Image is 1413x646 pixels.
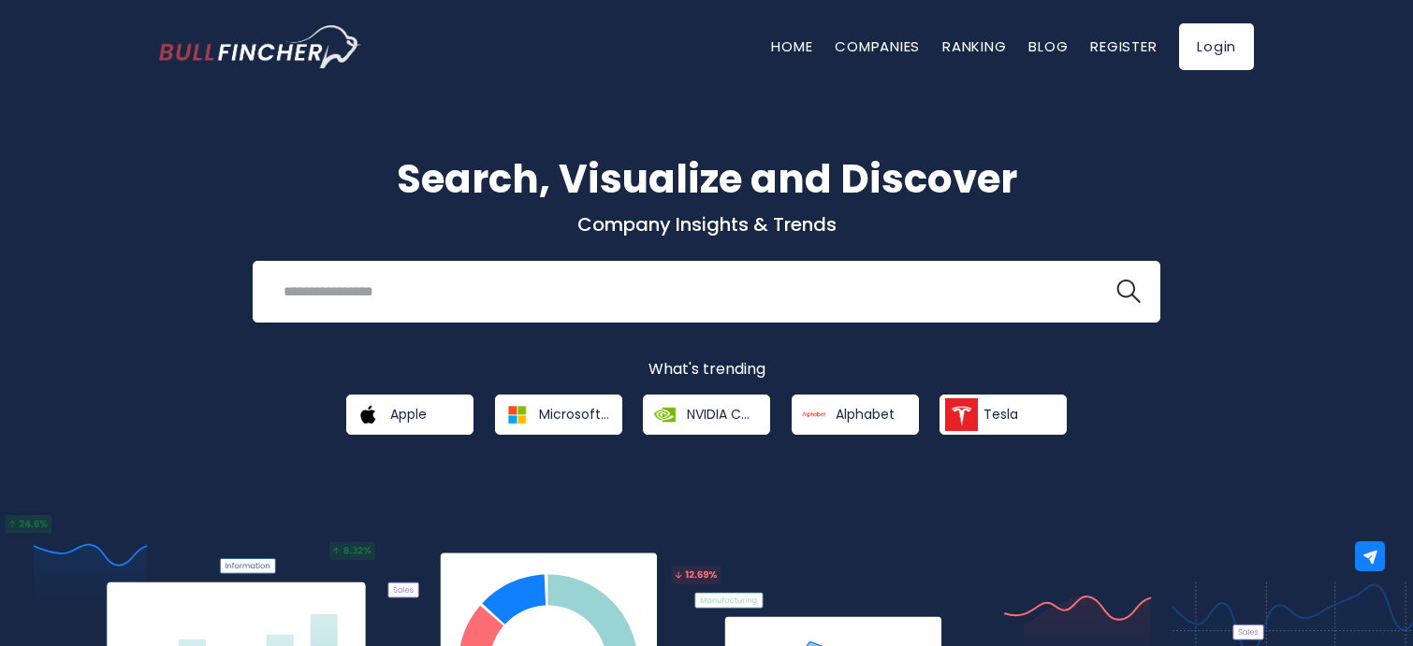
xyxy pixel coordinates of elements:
[792,395,919,435] a: Alphabet
[159,25,361,68] img: Bullfincher logo
[159,212,1254,237] p: Company Insights & Trends
[159,25,360,68] a: Go to homepage
[771,36,812,56] a: Home
[1028,36,1068,56] a: Blog
[1090,36,1157,56] a: Register
[159,360,1254,380] p: What's trending
[835,36,920,56] a: Companies
[687,406,757,423] span: NVIDIA Corporation
[346,395,473,435] a: Apple
[942,36,1006,56] a: Ranking
[390,406,427,423] span: Apple
[1179,23,1254,70] a: Login
[836,406,895,423] span: Alphabet
[539,406,609,423] span: Microsoft Corporation
[1116,280,1141,304] img: search icon
[983,406,1018,423] span: Tesla
[940,395,1067,435] a: Tesla
[643,395,770,435] a: NVIDIA Corporation
[159,150,1254,208] h1: Search, Visualize and Discover
[495,395,622,435] a: Microsoft Corporation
